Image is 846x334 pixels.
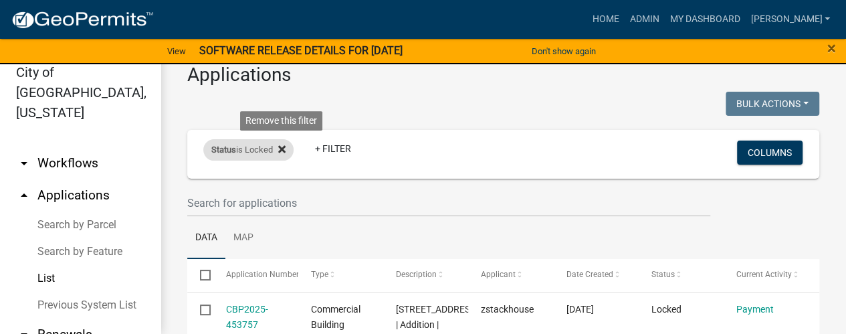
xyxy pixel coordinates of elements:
datatable-header-cell: Description [383,259,468,291]
span: 07/23/2025 [566,304,594,315]
a: Admin [624,7,664,32]
span: Applicant [481,270,516,279]
span: × [827,39,836,58]
strong: SOFTWARE RELEASE DETAILS FOR [DATE] [199,44,403,57]
button: Don't show again [526,40,601,62]
a: Map [225,217,261,260]
span: Locked [651,304,681,315]
datatable-header-cell: Select [187,259,213,291]
button: Bulk Actions [726,92,819,116]
datatable-header-cell: Application Number [213,259,298,291]
button: Columns [737,141,803,165]
a: My Dashboard [664,7,745,32]
span: Application Number [226,270,299,279]
div: Remove this filter [240,111,322,131]
datatable-header-cell: Type [298,259,383,291]
a: Data [187,217,225,260]
span: Date Created [566,270,613,279]
span: Status [651,270,675,279]
span: Type [311,270,328,279]
div: is Locked [203,139,294,161]
datatable-header-cell: Date Created [553,259,638,291]
a: CBP2025-453757 [226,304,268,330]
a: Payment [736,304,774,315]
span: Description [396,270,437,279]
i: arrow_drop_down [16,155,32,171]
i: arrow_drop_up [16,187,32,203]
a: [PERSON_NAME] [745,7,835,32]
span: Status [211,145,236,155]
a: + Filter [304,137,362,161]
h3: Applications [187,64,819,86]
button: Close [827,40,836,56]
a: Home [587,7,624,32]
datatable-header-cell: Status [639,259,724,291]
datatable-header-cell: Current Activity [724,259,809,291]
a: View [162,40,191,62]
datatable-header-cell: Applicant [468,259,553,291]
input: Search for applications [187,189,710,217]
span: Current Activity [736,270,792,279]
span: zstackhouse [481,304,534,315]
